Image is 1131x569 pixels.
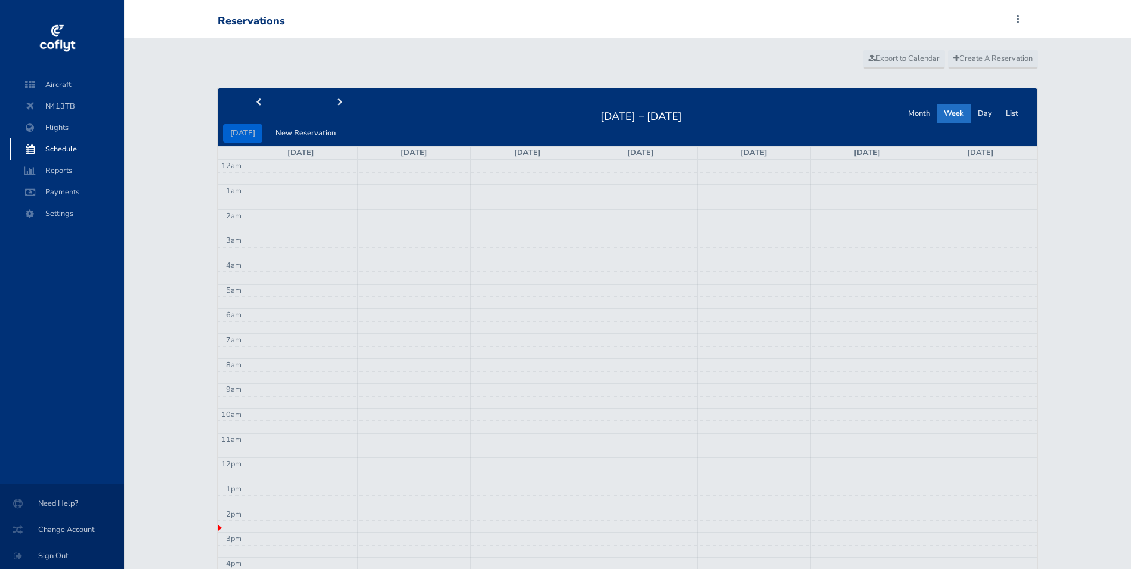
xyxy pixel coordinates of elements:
button: Month [901,104,937,123]
span: 11am [221,434,241,445]
span: 4pm [226,558,241,569]
button: [DATE] [223,124,262,143]
button: List [999,104,1025,123]
button: prev [218,94,300,112]
span: Export to Calendar [869,53,940,64]
a: Export to Calendar [863,50,945,68]
a: [DATE] [514,147,541,158]
span: 5am [226,285,241,296]
h2: [DATE] – [DATE] [593,107,689,123]
a: [DATE] [627,147,654,158]
span: Reports [21,160,112,181]
span: Change Account [14,519,110,540]
div: Reservations [218,15,285,28]
button: New Reservation [268,124,343,143]
span: 1pm [226,484,241,494]
span: 10am [221,409,241,420]
button: Week [937,104,971,123]
span: 7am [226,335,241,345]
span: 1am [226,185,241,196]
span: 4am [226,260,241,271]
span: Aircraft [21,74,112,95]
span: 2am [226,211,241,221]
span: Schedule [21,138,112,160]
span: Need Help? [14,493,110,514]
button: next [299,94,382,112]
a: [DATE] [740,147,767,158]
span: Flights [21,117,112,138]
a: Create A Reservation [948,50,1038,68]
span: 3pm [226,533,241,544]
span: N413TB [21,95,112,117]
span: 2pm [226,509,241,519]
span: 8am [226,360,241,370]
span: Sign Out [14,545,110,567]
span: 3am [226,235,241,246]
span: 9am [226,384,241,395]
a: [DATE] [287,147,314,158]
a: [DATE] [401,147,427,158]
a: [DATE] [967,147,994,158]
span: Create A Reservation [953,53,1033,64]
span: Payments [21,181,112,203]
span: 12pm [221,459,241,469]
img: coflyt logo [38,21,77,57]
span: Settings [21,203,112,224]
button: Day [971,104,999,123]
span: 6am [226,310,241,320]
a: [DATE] [854,147,881,158]
span: 12am [221,160,241,171]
